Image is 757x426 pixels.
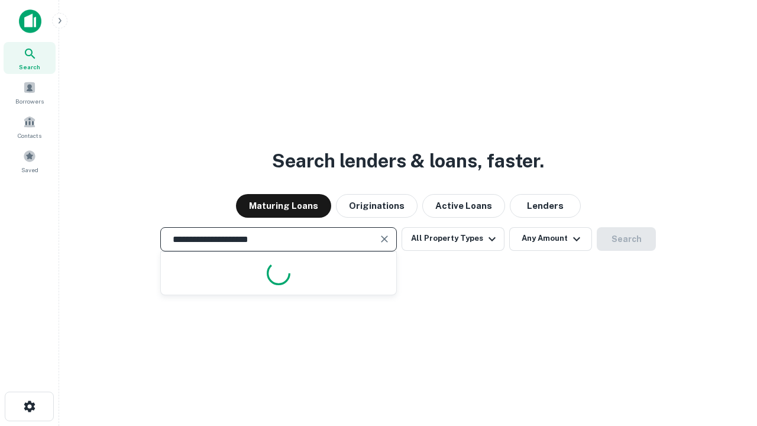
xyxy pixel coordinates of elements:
[402,227,504,251] button: All Property Types
[15,96,44,106] span: Borrowers
[422,194,505,218] button: Active Loans
[376,231,393,247] button: Clear
[236,194,331,218] button: Maturing Loans
[21,165,38,175] span: Saved
[510,194,581,218] button: Lenders
[4,76,56,108] a: Borrowers
[272,147,544,175] h3: Search lenders & loans, faster.
[4,42,56,74] a: Search
[18,131,41,140] span: Contacts
[4,111,56,143] a: Contacts
[19,62,40,72] span: Search
[19,9,41,33] img: capitalize-icon.png
[698,331,757,388] iframe: Chat Widget
[509,227,592,251] button: Any Amount
[336,194,418,218] button: Originations
[4,145,56,177] a: Saved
